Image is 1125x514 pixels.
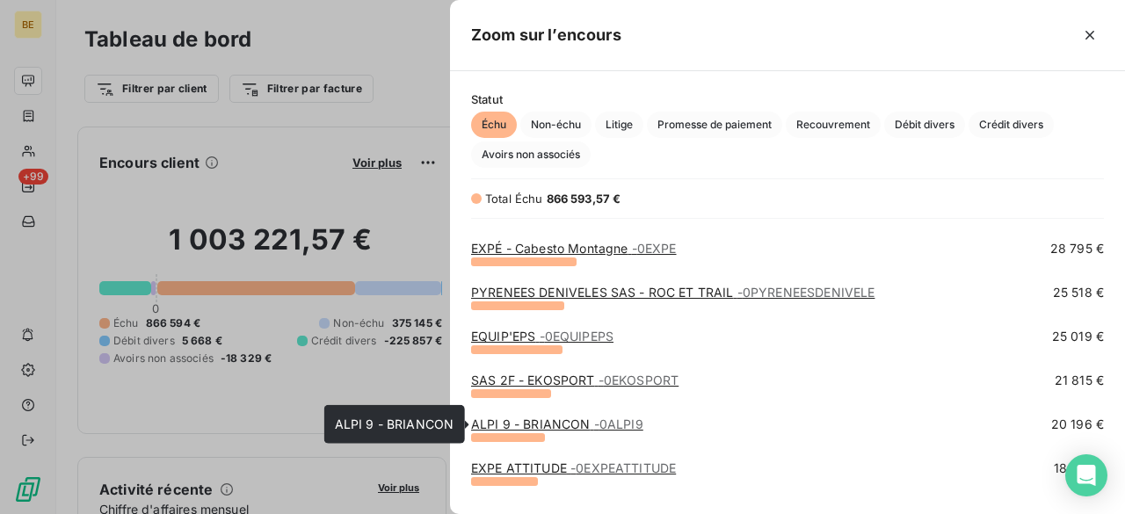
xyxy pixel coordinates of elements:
a: SAS 2F - EKOSPORT [471,373,679,387]
a: EQUIP'EPS [471,329,613,344]
span: 18 183 € [1054,460,1104,477]
div: Open Intercom Messenger [1065,454,1107,496]
span: Total Échu [485,192,543,206]
span: - 0PYRENEESDENIVELE [737,285,875,300]
span: - 0EKOSPORT [599,373,679,387]
span: - 0EXPE [632,241,677,256]
span: 866 593,57 € [547,192,621,206]
a: PYRENEES DENIVELES SAS - ROC ET TRAIL [471,285,875,300]
div: grid [450,229,1125,494]
button: Avoirs non associés [471,141,591,168]
a: EXPE ATTITUDE [471,460,676,475]
button: Recouvrement [786,112,881,138]
a: ALPI 9 - BRIANCON [471,416,643,431]
span: ALPI 9 - BRIANCON [335,416,454,431]
span: 28 795 € [1050,240,1104,257]
span: - 0ALPI9 [594,416,643,431]
span: 20 196 € [1051,416,1104,433]
button: Crédit divers [969,112,1054,138]
button: Promesse de paiement [647,112,782,138]
h5: Zoom sur l’encours [471,23,621,47]
span: 25 518 € [1053,284,1104,301]
span: - 0EXPEATTITUDE [570,460,676,475]
span: - 0EQUIPEPS [540,329,614,344]
button: Non-échu [520,112,592,138]
button: Litige [595,112,643,138]
button: Échu [471,112,517,138]
span: 25 019 € [1052,328,1104,345]
button: Débit divers [884,112,965,138]
a: EXPÉ - Cabesto Montagne [471,241,677,256]
span: 21 815 € [1055,372,1104,389]
span: Statut [471,92,1104,106]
